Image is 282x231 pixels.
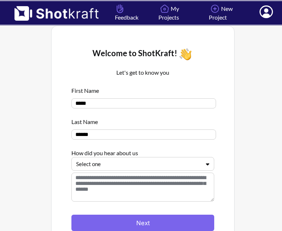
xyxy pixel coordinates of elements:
button: Next [71,215,214,231]
img: Add Icon [209,3,221,15]
div: First Name [71,83,214,95]
div: How did you hear about us [71,145,214,157]
span: Feedback [115,4,140,21]
img: Home Icon [158,3,171,15]
img: Wave Icon [177,46,194,62]
p: Let's get to know you [71,68,214,77]
div: Last Name [71,114,214,126]
img: Hand Icon [115,3,125,15]
div: Welcome to ShotKraft! [71,46,214,62]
